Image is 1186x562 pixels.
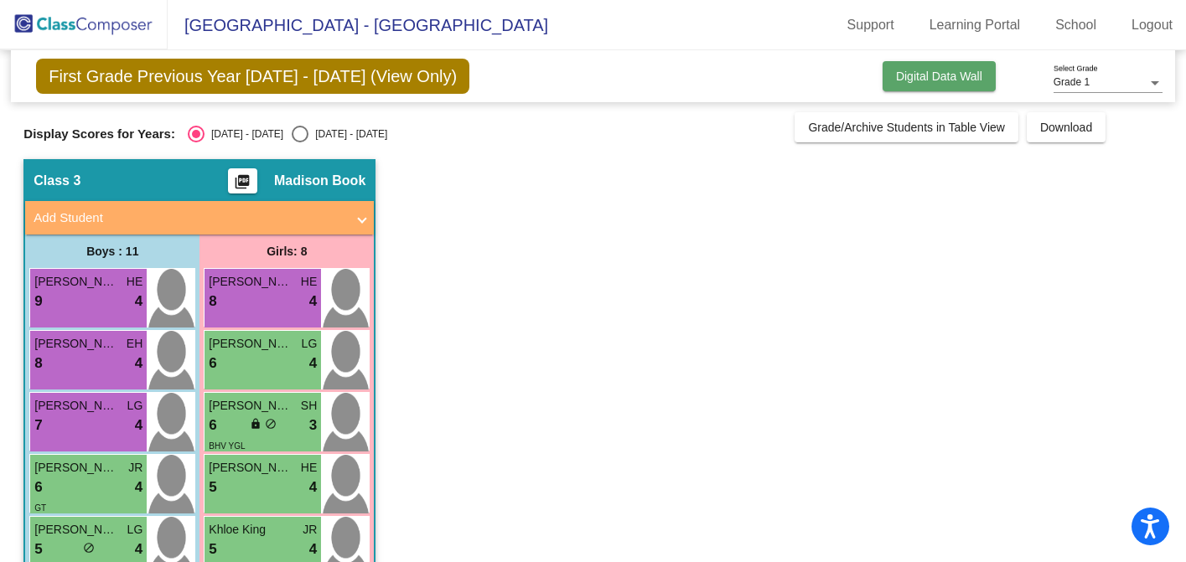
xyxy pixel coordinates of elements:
[209,335,293,353] span: [PERSON_NAME]
[209,291,216,312] span: 8
[34,273,118,291] span: [PERSON_NAME]
[250,418,262,430] span: lock
[127,521,143,539] span: LG
[1027,112,1106,142] button: Download
[23,126,175,142] span: Display Scores for Years:
[274,173,365,189] span: Madison Book
[135,415,142,436] span: 4
[127,397,143,415] span: LG
[896,70,982,83] span: Digital Data Wall
[301,273,317,291] span: HE
[309,477,317,498] span: 4
[309,353,317,374] span: 4
[205,126,283,142] div: [DATE] - [DATE]
[232,173,252,197] mat-icon: picture_as_pdf
[127,335,142,353] span: EH
[209,459,293,477] span: [PERSON_NAME]
[34,291,42,312] span: 9
[36,59,469,94] span: First Grade Previous Year [DATE] - [DATE] (View Only)
[209,273,293,291] span: [PERSON_NAME]
[301,397,317,415] span: SH
[916,12,1034,39] a: Learning Portal
[209,539,216,560] span: 5
[34,503,46,513] span: GT
[228,168,257,193] button: Print Students Details
[34,459,118,477] span: [PERSON_NAME] [PERSON_NAME]
[209,441,245,451] span: BHV YGL
[883,61,996,91] button: Digital Data Wall
[135,291,142,312] span: 4
[25,235,199,268] div: Boys : 11
[199,235,374,268] div: Girls: 8
[34,173,80,189] span: Class 3
[188,126,387,142] mat-radio-group: Select an option
[135,539,142,560] span: 4
[34,539,42,560] span: 5
[1042,12,1110,39] a: School
[834,12,908,39] a: Support
[34,477,42,498] span: 6
[308,126,387,142] div: [DATE] - [DATE]
[34,415,42,436] span: 7
[83,542,95,554] span: do_not_disturb_alt
[34,209,345,228] mat-panel-title: Add Student
[309,539,317,560] span: 4
[1040,121,1092,134] span: Download
[168,12,548,39] span: [GEOGRAPHIC_DATA] - [GEOGRAPHIC_DATA]
[127,273,142,291] span: HE
[34,521,118,539] span: [PERSON_NAME]
[1054,76,1090,88] span: Grade 1
[265,418,277,430] span: do_not_disturb_alt
[25,201,374,235] mat-expansion-panel-header: Add Student
[303,521,317,539] span: JR
[209,353,216,374] span: 6
[309,291,317,312] span: 4
[309,415,317,436] span: 3
[34,335,118,353] span: [PERSON_NAME]
[795,112,1018,142] button: Grade/Archive Students in Table View
[34,397,118,415] span: [PERSON_NAME]
[209,521,293,539] span: Khloe King
[135,353,142,374] span: 4
[209,415,216,436] span: 6
[301,459,317,477] span: HE
[808,121,1005,134] span: Grade/Archive Students in Table View
[302,335,318,353] span: LG
[209,397,293,415] span: [PERSON_NAME]
[1118,12,1186,39] a: Logout
[135,477,142,498] span: 4
[209,477,216,498] span: 5
[34,353,42,374] span: 8
[128,459,142,477] span: JR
